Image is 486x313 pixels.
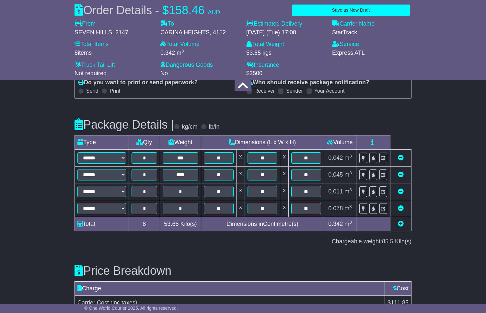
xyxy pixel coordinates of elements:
[344,205,352,212] span: m
[112,29,128,36] span: , 2147
[75,50,78,56] span: 8
[208,9,220,16] span: AUD
[246,41,284,48] label: Total Weight
[169,4,204,17] span: 158.46
[332,50,411,57] div: Express ATL
[160,62,213,69] label: Dangerous Goods
[84,306,178,311] span: © One World Courier 2025. All rights reserved.
[280,200,289,217] td: x
[398,188,404,195] a: Remove this item
[349,170,352,175] sup: 3
[332,41,359,48] label: Service
[246,70,262,76] span: $3500
[349,154,352,158] sup: 3
[237,200,245,217] td: x
[237,149,245,166] td: x
[328,188,343,195] span: 0.011
[77,299,109,306] span: Carrier Cost
[210,29,226,36] span: , 4152
[324,135,356,149] td: Volume
[164,221,179,227] span: 53.65
[398,171,404,178] a: Remove this item
[344,188,352,195] span: m
[75,118,174,131] h3: Package Details |
[328,205,343,212] span: 0.078
[75,29,112,36] span: SEVEN HILLS
[246,20,326,28] label: Estimated Delivery
[75,238,411,245] div: Chargeable weight: Kilo(s)
[162,4,169,17] span: $
[75,281,385,296] td: Charge
[262,50,272,56] span: kgs
[332,20,375,28] label: Carrier Name
[280,149,289,166] td: x
[129,217,160,231] td: 8
[182,123,198,131] label: kg/cm
[246,29,326,36] div: [DATE] (Tue) 17:00
[344,221,352,227] span: m
[349,220,352,225] sup: 3
[349,204,352,209] sup: 3
[292,5,410,16] button: Save as New Draft
[328,155,343,161] span: 0.042
[344,155,352,161] span: m
[398,221,404,227] a: Add new item
[385,281,411,296] td: Cost
[382,238,393,245] span: 85.5
[246,62,279,69] label: Insurance
[388,299,409,306] span: $111.85
[75,3,220,17] div: Order Details -
[332,29,411,36] div: StarTrack
[78,79,198,86] label: Do you want to print or send paperwork?
[75,135,129,149] td: Type
[177,50,184,56] span: m
[349,187,352,192] sup: 3
[181,49,184,53] sup: 3
[75,41,109,48] label: Total Items
[75,62,115,69] label: Truck Tail Lift
[160,41,200,48] label: Total Volume
[398,205,404,212] a: Remove this item
[209,123,220,131] label: lb/in
[328,171,343,178] span: 0.045
[328,221,343,227] span: 0.342
[398,155,404,161] a: Remove this item
[280,183,289,200] td: x
[75,50,154,57] div: items
[75,217,129,231] td: Total
[75,70,107,76] span: Not required
[280,166,289,183] td: x
[160,70,168,76] span: No
[237,166,245,183] td: x
[201,135,324,149] td: Dimensions (L x W x H)
[75,20,96,28] label: From
[160,20,174,28] label: To
[110,299,137,306] span: (inc taxes)
[160,135,201,149] td: Weight
[160,50,175,56] span: 0.342
[160,29,210,36] span: CARINA HEIGHTS
[344,171,352,178] span: m
[160,217,201,231] td: Kilo(s)
[237,183,245,200] td: x
[201,217,324,231] td: Dimensions in Centimetre(s)
[75,264,411,277] h3: Price Breakdown
[129,135,160,149] td: Qty
[246,50,261,56] span: 53.65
